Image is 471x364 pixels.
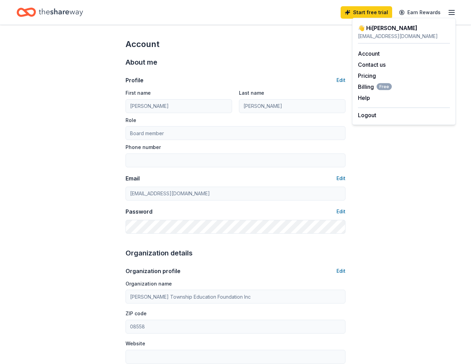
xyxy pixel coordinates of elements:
[336,207,345,216] button: Edit
[239,90,264,96] label: Last name
[358,24,450,32] div: 👋 Hi [PERSON_NAME]
[126,90,151,96] label: First name
[358,111,376,119] button: Logout
[126,320,345,334] input: 12345 (U.S. only)
[126,76,144,84] div: Profile
[358,60,386,69] button: Contact us
[358,83,392,91] span: Billing
[358,83,392,91] button: BillingFree
[358,94,370,102] button: Help
[395,6,445,19] a: Earn Rewards
[126,267,181,275] div: Organization profile
[358,50,380,57] a: Account
[126,280,172,287] label: Organization name
[126,340,145,347] label: Website
[126,144,161,151] label: Phone number
[377,83,392,90] span: Free
[336,267,345,275] button: Edit
[126,57,345,68] div: About me
[126,174,140,183] div: Email
[126,207,153,216] div: Password
[126,248,345,259] div: Organization details
[341,6,392,19] a: Start free trial
[17,4,83,20] a: Home
[358,32,450,40] div: [EMAIL_ADDRESS][DOMAIN_NAME]
[336,76,345,84] button: Edit
[358,72,376,79] a: Pricing
[336,174,345,183] button: Edit
[126,39,345,50] div: Account
[126,117,136,124] label: Role
[126,310,147,317] label: ZIP code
